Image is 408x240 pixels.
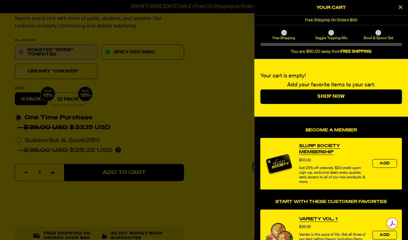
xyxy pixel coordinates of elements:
[260,138,402,189] div: product
[341,49,371,54] b: FREE SHIPPING
[356,35,401,40] span: Bowl & Spoon Set
[254,16,408,25] div: 1 of 1
[308,35,354,40] span: Veggie Topping Mix
[372,231,397,239] button: Add the product, Variety Vol. 1 to Cart
[260,3,402,12] h2: Your Cart
[380,162,390,165] span: Add
[299,159,311,162] span: $50.00
[380,233,390,237] span: Add
[260,128,402,133] h4: Become a Member
[396,3,405,12] button: Close Cart
[261,35,306,40] span: Free Shipping
[260,81,402,89] p: Add your favorite items to your cart.
[299,225,311,229] span: $39.00
[299,143,366,155] a: View Slurp Society Membership
[260,49,402,54] div: You are $60.00 away from
[299,166,366,184] div: Get 25% off sitewide, $20 credit upon sign-up, exclusive deals every quarter, early access to all...
[260,199,402,205] h4: Start With These Customer Favorites
[254,59,408,117] div: Your cart is empty!
[260,89,402,104] a: Shop Now
[265,150,293,178] img: Membership image
[372,159,397,168] button: Add the product, Slurp Society Membership to Cart
[299,216,338,222] a: View Variety Vol. 1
